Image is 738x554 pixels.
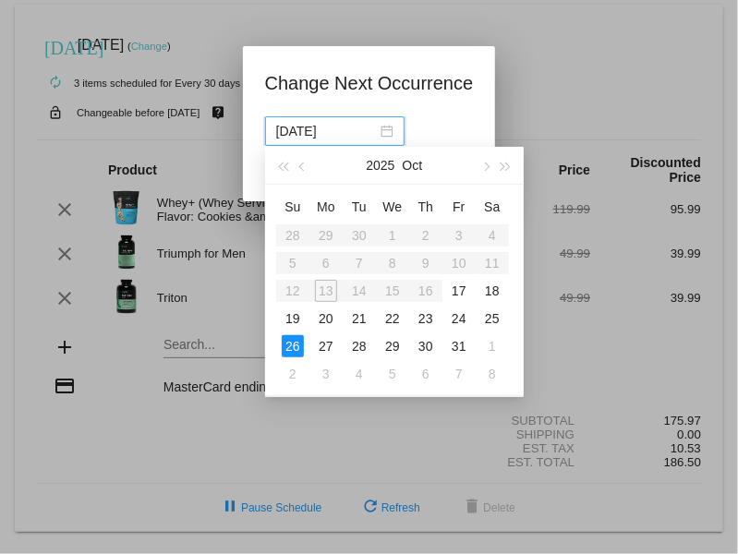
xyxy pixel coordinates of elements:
div: 25 [481,307,503,330]
h1: Change Next Occurrence [265,68,474,98]
td: 10/21/2025 [343,305,376,332]
th: Sun [276,192,309,222]
td: 11/6/2025 [409,360,442,388]
div: 31 [448,335,470,357]
div: 23 [415,307,437,330]
td: 11/7/2025 [442,360,476,388]
div: 17 [448,280,470,302]
div: 5 [381,363,404,385]
td: 11/8/2025 [476,360,509,388]
td: 11/2/2025 [276,360,309,388]
td: 10/28/2025 [343,332,376,360]
td: 10/23/2025 [409,305,442,332]
td: 10/20/2025 [309,305,343,332]
button: Next year (Control + right) [495,147,515,184]
div: 2 [282,363,304,385]
div: 7 [448,363,470,385]
input: Select date [276,121,377,141]
div: 19 [282,307,304,330]
button: 2025 [366,147,394,184]
td: 10/26/2025 [276,332,309,360]
div: 20 [315,307,337,330]
button: Oct [403,147,423,184]
button: Last year (Control + left) [272,147,293,184]
div: 4 [348,363,370,385]
button: Previous month (PageUp) [293,147,313,184]
th: Sat [476,192,509,222]
th: Mon [309,192,343,222]
div: 27 [315,335,337,357]
td: 10/19/2025 [276,305,309,332]
div: 26 [282,335,304,357]
td: 10/29/2025 [376,332,409,360]
div: 3 [315,363,337,385]
td: 10/27/2025 [309,332,343,360]
div: 29 [381,335,404,357]
td: 10/22/2025 [376,305,409,332]
th: Thu [409,192,442,222]
div: 22 [381,307,404,330]
td: 11/1/2025 [476,332,509,360]
th: Fri [442,192,476,222]
div: 28 [348,335,370,357]
div: 30 [415,335,437,357]
div: 8 [481,363,503,385]
td: 11/3/2025 [309,360,343,388]
td: 10/17/2025 [442,277,476,305]
div: 24 [448,307,470,330]
td: 10/25/2025 [476,305,509,332]
th: Tue [343,192,376,222]
div: 1 [481,335,503,357]
button: Next month (PageDown) [475,147,495,184]
td: 10/30/2025 [409,332,442,360]
td: 10/31/2025 [442,332,476,360]
th: Wed [376,192,409,222]
td: 10/24/2025 [442,305,476,332]
div: 6 [415,363,437,385]
div: 18 [481,280,503,302]
td: 10/18/2025 [476,277,509,305]
td: 11/5/2025 [376,360,409,388]
td: 11/4/2025 [343,360,376,388]
div: 21 [348,307,370,330]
